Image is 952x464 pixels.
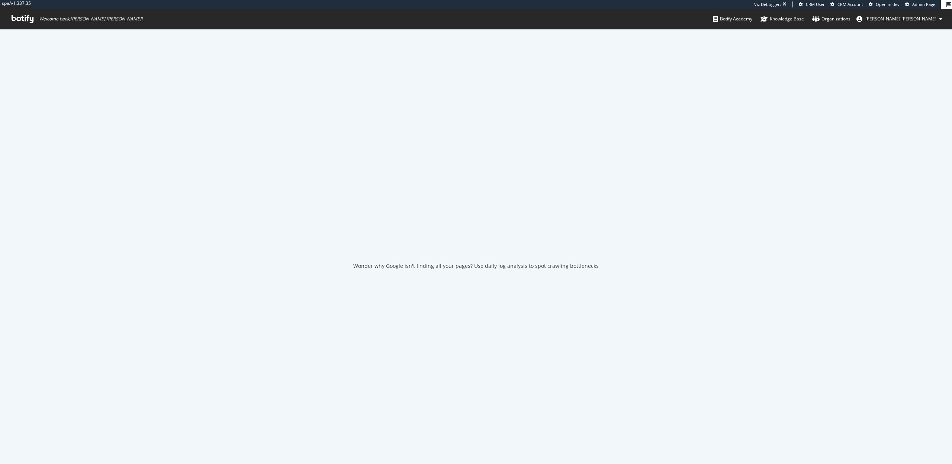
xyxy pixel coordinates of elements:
a: CRM Account [830,1,863,7]
div: Wonder why Google isn't finding all your pages? Use daily log analysis to spot crawling bottlenecks [353,262,599,270]
div: Viz Debugger: [754,1,781,7]
span: Admin Page [912,1,935,7]
a: Admin Page [905,1,935,7]
a: CRM User [799,1,825,7]
a: Organizations [812,9,850,29]
a: Knowledge Base [760,9,804,29]
span: Open in dev [876,1,900,7]
div: Botify Academy [713,15,752,23]
span: robert.salerno [865,16,936,22]
div: Organizations [812,15,850,23]
button: [PERSON_NAME].[PERSON_NAME] [850,13,948,25]
a: Open in dev [869,1,900,7]
span: Welcome back, [PERSON_NAME].[PERSON_NAME] ! [39,16,142,22]
div: animation [449,224,503,250]
a: Botify Academy [713,9,752,29]
div: Knowledge Base [760,15,804,23]
span: CRM Account [837,1,863,7]
span: CRM User [806,1,825,7]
